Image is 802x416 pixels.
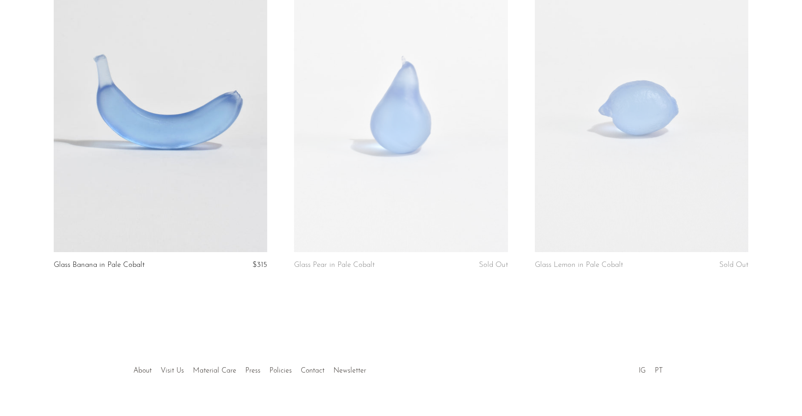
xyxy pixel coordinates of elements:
span: Sold Out [719,261,748,269]
ul: Quick links [129,360,371,377]
a: Glass Banana in Pale Cobalt [54,261,145,269]
a: Contact [301,367,324,374]
a: PT [655,367,663,374]
a: Glass Pear in Pale Cobalt [294,261,375,269]
a: Press [245,367,260,374]
ul: Social Medias [634,360,667,377]
a: About [133,367,152,374]
span: Sold Out [479,261,508,269]
a: Policies [269,367,292,374]
span: $315 [252,261,267,269]
a: Glass Lemon in Pale Cobalt [535,261,623,269]
a: Visit Us [161,367,184,374]
a: IG [639,367,646,374]
a: Material Care [193,367,236,374]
